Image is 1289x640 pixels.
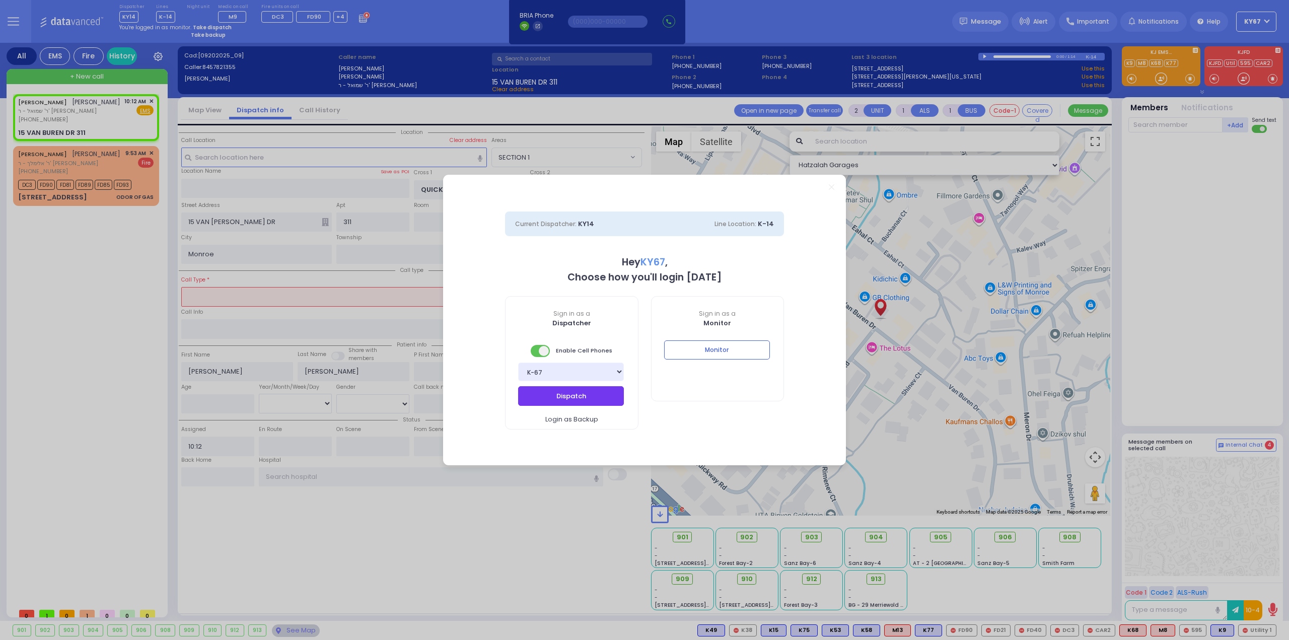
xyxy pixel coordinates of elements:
[506,309,638,318] span: Sign in as a
[652,309,784,318] span: Sign in as a
[518,386,624,405] button: Dispatch
[515,220,577,228] span: Current Dispatcher:
[664,340,770,360] button: Monitor
[714,220,756,228] span: Line Location:
[552,318,591,328] b: Dispatcher
[829,184,834,190] a: Close
[640,255,665,269] span: KY67
[545,414,598,424] span: Login as Backup
[758,219,774,229] span: K-14
[578,219,594,229] span: KY14
[531,344,612,358] span: Enable Cell Phones
[622,255,668,269] b: Hey ,
[703,318,731,328] b: Monitor
[567,270,722,284] b: Choose how you'll login [DATE]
